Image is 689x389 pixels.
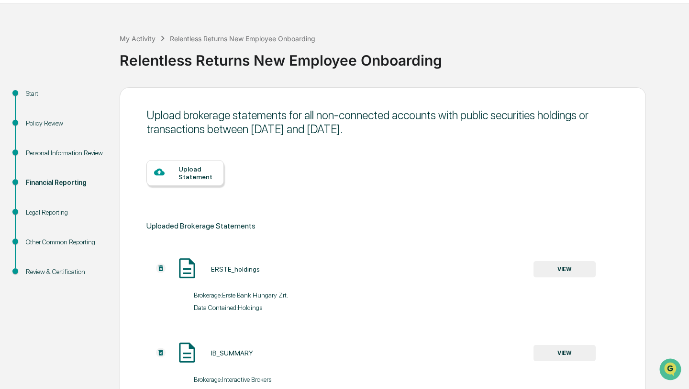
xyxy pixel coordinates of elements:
div: Personal Information Review [26,148,104,158]
div: Legal Reporting [26,207,104,217]
div: Other Common Reporting [26,237,104,247]
div: Policy Review [26,118,104,128]
a: Powered byPylon [67,162,116,170]
img: Document Icon [175,341,199,365]
div: Brokerage: Interactive Brokers [194,376,383,383]
span: Data Lookup [19,139,60,149]
iframe: Open customer support [658,357,684,383]
div: Start new chat [33,73,157,83]
div: ERSTE_holdings [211,265,260,273]
div: Relentless Returns New Employee Onboarding [170,34,315,43]
div: 🗄️ [69,122,77,129]
div: My Activity [120,34,156,43]
div: Financial Reporting [26,178,104,188]
p: How can we help? [10,20,174,35]
div: IB_SUMMARY [211,349,253,357]
div: Start [26,89,104,99]
div: Relentless Returns New Employee Onboarding [120,44,684,69]
img: 1746055101610-c473b297-6a78-478c-a979-82029cc54cd1 [10,73,27,91]
span: Pylon [95,162,116,170]
div: 🔎 [10,140,17,148]
img: Additional Document Icon [156,263,166,273]
a: 🖐️Preclearance [6,117,66,134]
span: Preclearance [19,121,62,130]
div: Brokerage: Erste Bank Hungary Zrt. [194,291,383,299]
button: VIEW [533,261,596,277]
img: Additional Document Icon [156,348,166,357]
button: VIEW [533,345,596,361]
div: Uploaded Brokerage Statements [146,219,619,233]
div: Upload brokerage statements for all non-connected accounts with public securities holdings or tra... [146,108,619,136]
a: 🗄️Attestations [66,117,122,134]
div: Upload Statement [178,165,216,181]
button: Start new chat [163,76,174,88]
span: Attestations [79,121,119,130]
div: Data Contained: Holdings [194,304,383,311]
div: 🖐️ [10,122,17,129]
div: Review & Certification [26,267,104,277]
div: We're available if you need us! [33,83,121,91]
a: 🔎Data Lookup [6,135,64,152]
img: Document Icon [175,256,199,280]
